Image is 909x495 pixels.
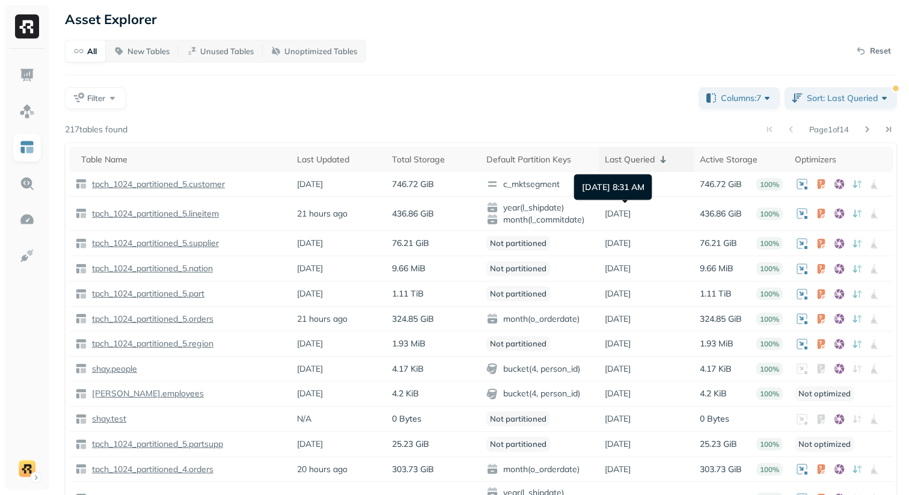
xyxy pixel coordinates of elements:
p: [DATE] [605,363,631,375]
a: [PERSON_NAME].employees [87,388,204,399]
p: 21 hours ago [297,313,347,325]
div: [DATE] 8:31 AM [574,174,652,200]
span: bucket(4, person_id) [486,363,593,375]
div: Last Updated [297,152,380,167]
p: [DATE] [297,438,323,450]
img: table [75,388,87,400]
p: [DATE] [605,238,631,249]
p: N/A [297,413,311,425]
p: Page 1 of 14 [809,124,849,135]
span: month(l_commitdate) [486,214,593,226]
p: [DATE] [605,464,631,475]
p: [DATE] [605,313,631,325]
p: 746.72 GiB [392,179,434,190]
p: [DATE] [297,363,323,375]
p: 100% [756,237,783,250]
img: Integrations [19,248,35,263]
p: tpch_1024_partitioned_5.partsupp [90,438,223,450]
p: Not partitioned [486,286,550,301]
p: 25.23 GiB [700,438,737,450]
p: [DATE] [297,238,323,249]
button: Filter [65,87,126,109]
p: 746.72 GiB [700,179,742,190]
img: table [75,463,87,475]
p: 4.2 KiB [392,388,419,399]
p: 1.93 MiB [392,338,426,349]
a: tpch_1024_partitioned_5.lineitem [87,208,219,220]
p: 20 hours ago [297,464,347,475]
p: 1.11 TiB [392,288,424,300]
p: [DATE] [605,208,631,220]
a: tpch_1024_partitioned_5.partsupp [87,438,223,450]
div: Table Name [81,152,285,167]
p: tpch_1024_partitioned_5.nation [90,263,213,274]
img: Dashboard [19,67,35,83]
button: Sort: Last Queried [785,87,897,109]
p: Not partitioned [486,411,550,426]
p: 436.86 GiB [700,208,742,220]
span: Columns: 7 [721,92,773,104]
p: Not partitioned [486,236,550,251]
span: Sort: Last Queried [807,92,890,104]
p: 21 hours ago [297,208,347,220]
span: bucket(4, person_id) [486,388,593,400]
img: table [75,238,87,250]
img: Optimization [19,212,35,227]
a: tpch_1024_partitioned_5.orders [87,313,213,325]
p: 100% [756,178,783,191]
a: tpch_1024_partitioned_5.supplier [87,238,219,249]
p: Not optimized [795,437,854,452]
p: 0 Bytes [392,413,421,425]
img: Query Explorer [19,176,35,191]
p: Not partitioned [486,261,550,276]
p: [DATE] [297,179,323,190]
p: tpch_1024_partitioned_4.orders [90,464,213,475]
p: 303.73 GiB [392,464,434,475]
p: All [87,46,97,57]
p: Not optimized [795,386,854,401]
img: table [75,413,87,425]
p: tpch_1024_partitioned_5.supplier [90,238,219,249]
p: Asset Explorer [65,11,157,28]
a: shay.test [87,413,126,425]
p: 100% [756,438,783,450]
img: table [75,313,87,325]
p: 25.23 GiB [392,438,429,450]
div: Last Queried [605,152,688,167]
p: 100% [756,387,783,400]
p: 76.21 GiB [700,238,737,249]
p: [DATE] [297,288,323,300]
p: 303.73 GiB [700,464,742,475]
span: c_mktsegment [486,178,593,190]
p: [PERSON_NAME].employees [90,388,204,399]
a: tpch_1024_partitioned_5.region [87,338,213,349]
p: 324.85 GiB [392,313,434,325]
p: 4.17 KiB [700,363,732,375]
a: tpch_1024_partitioned_5.nation [87,263,213,274]
img: table [75,338,87,350]
p: 100% [756,363,783,375]
img: table [75,288,87,300]
p: 76.21 GiB [392,238,429,249]
p: 217 tables found [65,124,127,135]
p: [DATE] [605,288,631,300]
span: month(o_orderdate) [486,463,593,475]
img: demo [19,460,35,477]
a: tpch_1024_partitioned_5.part [87,288,204,300]
p: Not partitioned [486,437,550,452]
img: table [75,263,87,275]
p: tpch_1024_partitioned_5.customer [90,179,225,190]
img: table [75,208,87,220]
p: [DATE] [605,413,631,425]
p: [DATE] [297,263,323,274]
img: Ryft [15,14,39,38]
span: month(o_orderdate) [486,313,593,325]
div: Active Storage [700,152,783,167]
img: Asset Explorer [19,140,35,155]
p: 0 Bytes [700,413,729,425]
p: 9.66 MiB [700,263,733,274]
p: 436.86 GiB [392,208,434,220]
p: 100% [756,313,783,325]
p: 324.85 GiB [700,313,742,325]
button: Columns:7 [699,87,780,109]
